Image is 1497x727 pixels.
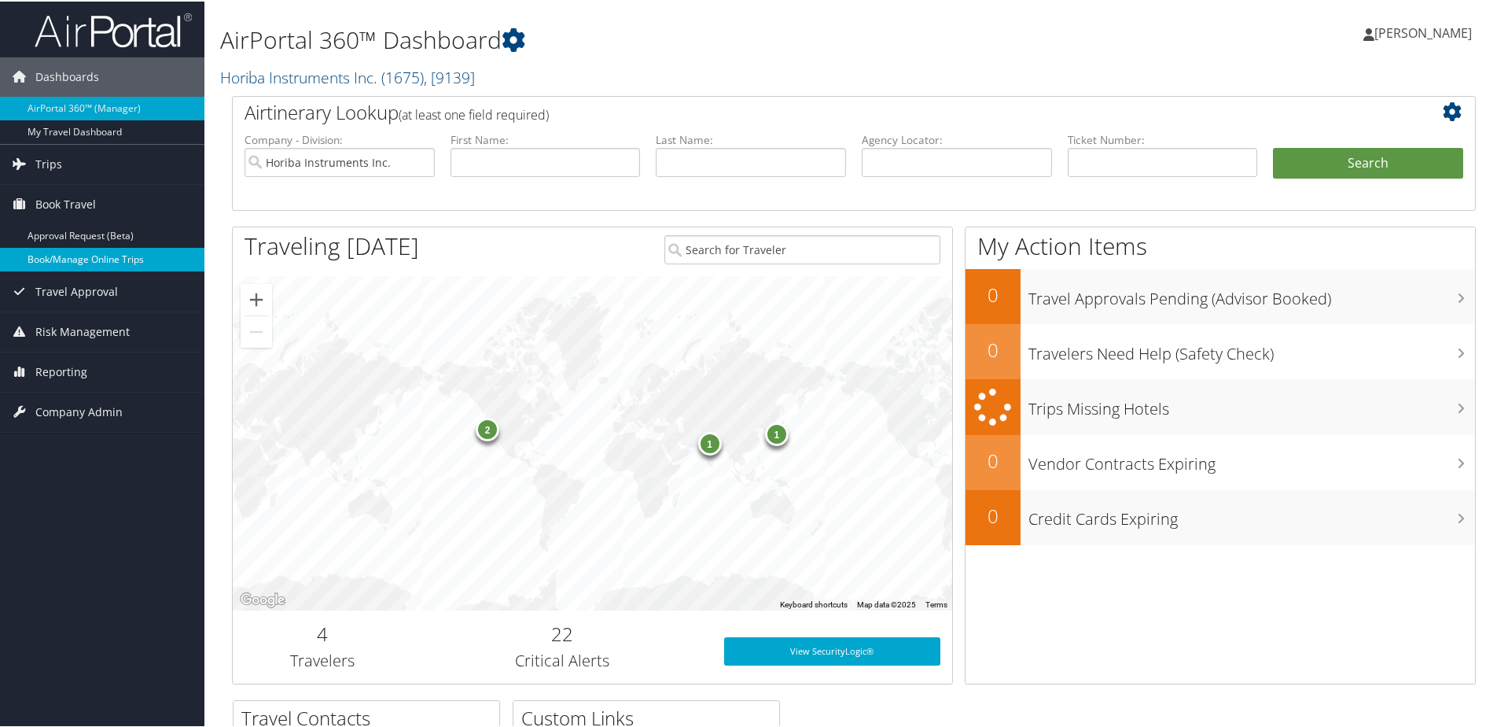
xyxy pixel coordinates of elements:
h2: 22 [425,619,701,646]
input: Search for Traveler [664,234,940,263]
span: (at least one field required) [399,105,549,122]
label: First Name: [451,131,641,146]
a: [PERSON_NAME] [1363,8,1488,55]
span: Trips [35,143,62,183]
div: 1 [765,421,789,445]
h3: Trips Missing Hotels [1028,389,1475,419]
a: Horiba Instruments Inc. [220,65,475,87]
span: Map data ©2025 [857,599,916,607]
h3: Critical Alerts [425,648,701,670]
button: Search [1273,146,1463,178]
h2: 0 [966,501,1021,528]
h2: 0 [966,446,1021,473]
h1: Traveling [DATE] [245,228,419,261]
label: Ticket Number: [1068,131,1258,146]
span: Dashboards [35,56,99,95]
label: Last Name: [656,131,846,146]
div: 1 [698,430,722,453]
h3: Credit Cards Expiring [1028,499,1475,529]
h2: 0 [966,335,1021,362]
a: Open this area in Google Maps (opens a new window) [237,589,289,609]
a: 0Travel Approvals Pending (Advisor Booked) [966,268,1475,323]
h3: Travelers [245,648,401,670]
button: Zoom in [241,282,272,314]
h2: Airtinerary Lookup [245,98,1359,124]
span: , [ 9139 ] [424,65,475,87]
span: Risk Management [35,311,130,350]
a: Terms (opens in new tab) [925,599,947,607]
a: 0Travelers Need Help (Safety Check) [966,323,1475,378]
span: ( 1675 ) [381,65,424,87]
a: View SecurityLogic® [724,636,940,664]
a: Trips Missing Hotels [966,378,1475,434]
span: Reporting [35,351,87,390]
a: 0Vendor Contracts Expiring [966,434,1475,489]
h2: 0 [966,280,1021,307]
span: [PERSON_NAME] [1374,23,1472,40]
a: 0Credit Cards Expiring [966,489,1475,544]
h1: AirPortal 360™ Dashboard [220,22,1065,55]
button: Zoom out [241,315,272,346]
button: Keyboard shortcuts [780,598,848,609]
span: Book Travel [35,183,96,223]
h1: My Action Items [966,228,1475,261]
div: 2 [476,416,499,440]
img: Google [237,589,289,609]
span: Company Admin [35,391,123,430]
label: Company - Division: [245,131,435,146]
h3: Travelers Need Help (Safety Check) [1028,334,1475,363]
label: Agency Locator: [862,131,1052,146]
span: Travel Approval [35,271,118,310]
h3: Vendor Contracts Expiring [1028,444,1475,474]
h3: Travel Approvals Pending (Advisor Booked) [1028,279,1475,308]
img: airportal-logo.png [35,10,192,47]
h2: 4 [245,619,401,646]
